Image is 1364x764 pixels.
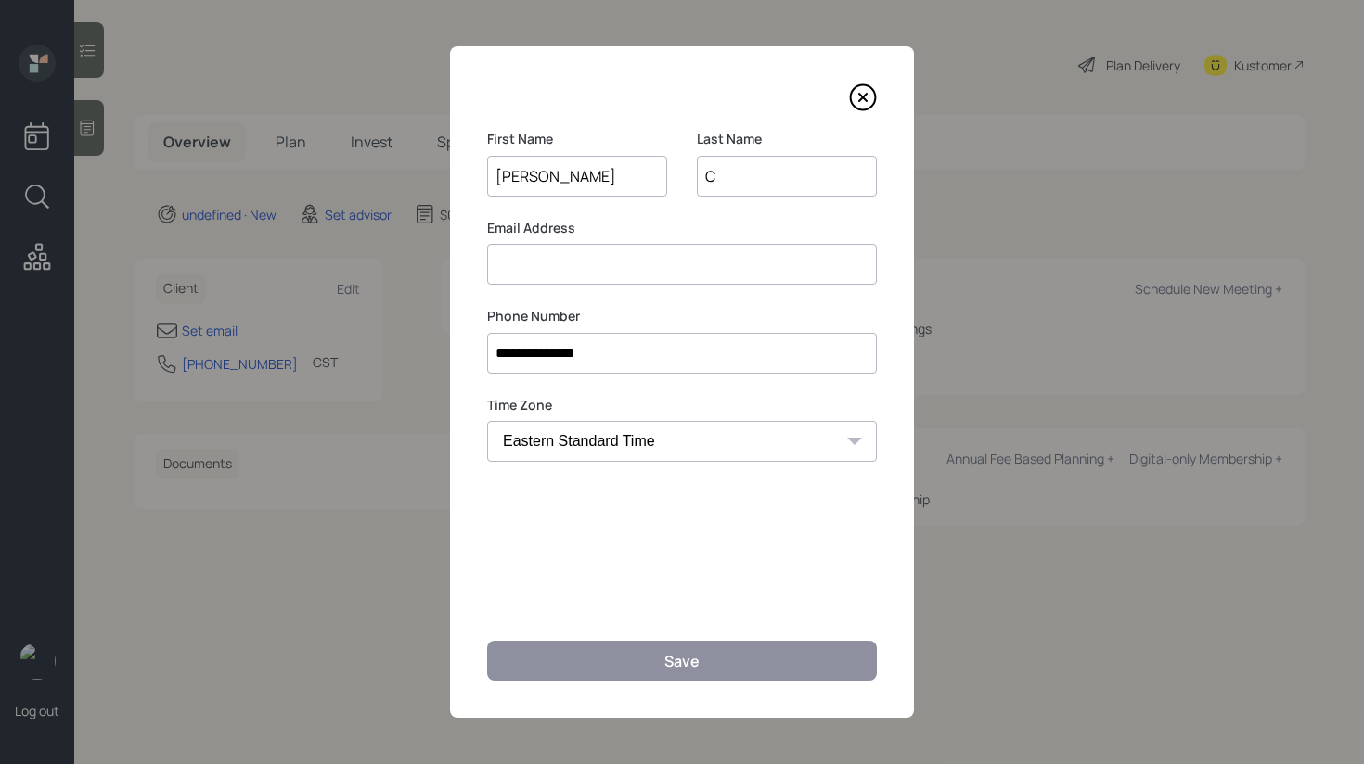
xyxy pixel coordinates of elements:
label: Phone Number [487,307,877,325]
button: Save [487,641,877,681]
div: Save [664,651,700,671]
label: Last Name [697,130,877,148]
label: Email Address [487,219,877,237]
label: Time Zone [487,396,877,414]
label: First Name [487,130,667,148]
